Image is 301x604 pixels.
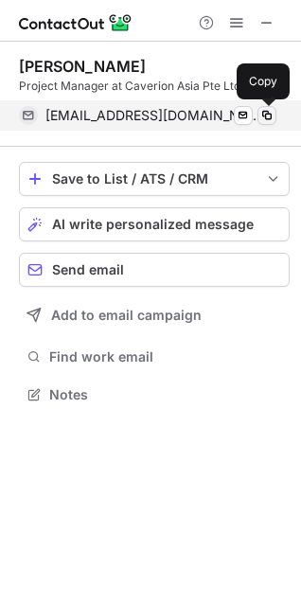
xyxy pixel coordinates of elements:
[19,162,290,196] button: save-profile-one-click
[19,57,146,76] div: [PERSON_NAME]
[49,386,282,403] span: Notes
[19,11,133,34] img: ContactOut v5.3.10
[19,78,290,95] div: Project Manager at Caverion Asia Pte Ltd
[51,308,202,323] span: Add to email campaign
[19,298,290,332] button: Add to email campaign
[19,253,290,287] button: Send email
[52,171,257,187] div: Save to List / ATS / CRM
[19,344,290,370] button: Find work email
[52,262,124,277] span: Send email
[52,217,254,232] span: AI write personalized message
[19,207,290,241] button: AI write personalized message
[49,348,282,365] span: Find work email
[45,107,262,124] span: [EMAIL_ADDRESS][DOMAIN_NAME]
[19,382,290,408] button: Notes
